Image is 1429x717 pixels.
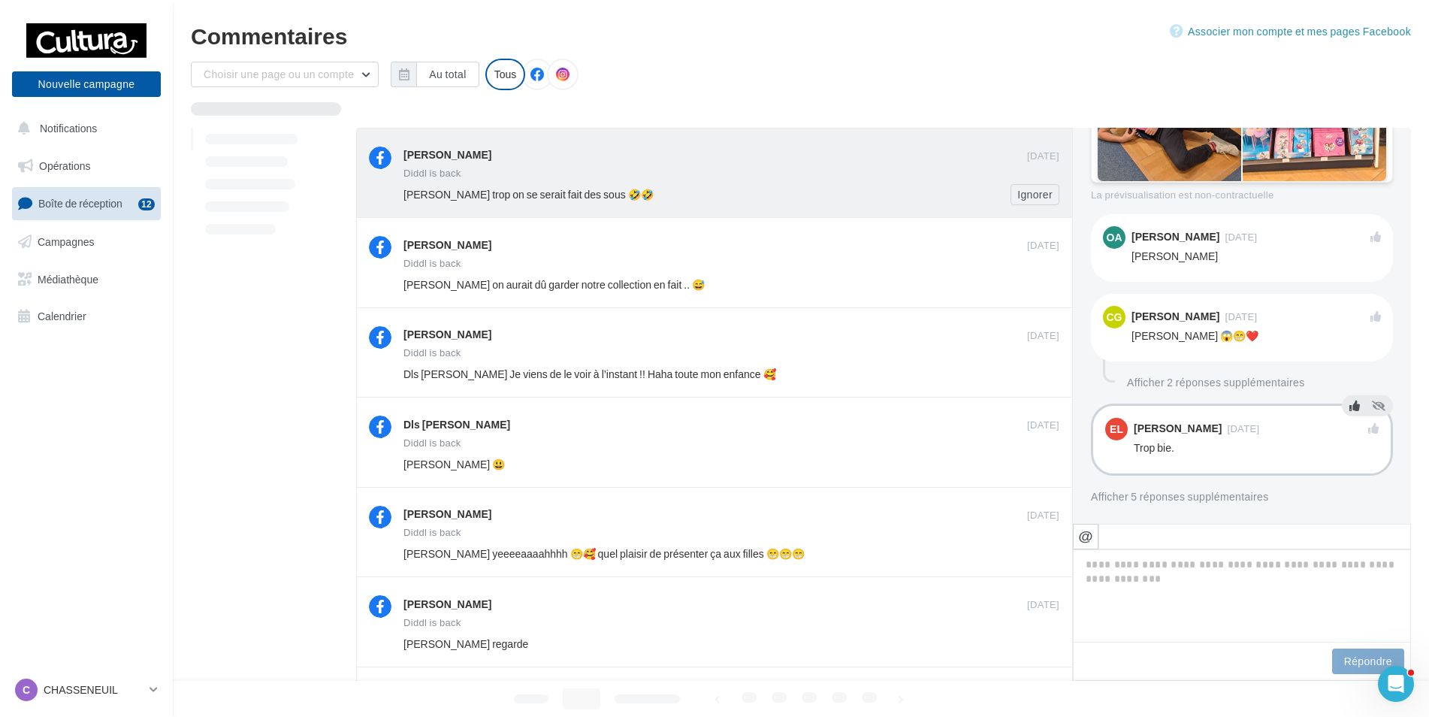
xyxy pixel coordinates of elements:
div: Diddl is back [403,618,461,628]
button: Afficher 5 réponses supplémentaires [1091,488,1269,506]
span: [DATE] [1225,312,1257,322]
span: C [23,682,30,697]
span: [PERSON_NAME] regarde [403,637,528,650]
span: [DATE] [1027,419,1059,432]
span: [DATE] [1225,232,1257,242]
span: Boîte de réception [38,197,122,210]
div: Dls [PERSON_NAME] [403,417,510,432]
div: Diddl is back [403,348,461,358]
span: Opérations [39,159,90,172]
span: [PERSON_NAME] trop on se serait fait des sous 🤣🤣 [403,188,654,201]
div: [PERSON_NAME] [1131,311,1219,322]
span: EL [1110,422,1123,437]
button: Notifications [9,113,158,144]
div: [PERSON_NAME] [403,327,491,342]
span: Oa [1107,230,1122,245]
span: [PERSON_NAME] on aurait dû garder notre collection en fait .. 😅 [403,278,705,291]
span: Médiathèque [38,272,98,285]
div: [PERSON_NAME] [403,237,491,253]
a: Campagnes [9,226,164,258]
div: [PERSON_NAME] Thermomix [403,686,551,701]
div: [PERSON_NAME] [403,507,491,522]
div: Diddl is back [403,168,461,178]
span: CG [1107,310,1122,325]
a: Médiathèque [9,264,164,295]
button: Au total [391,62,479,87]
iframe: Intercom live chat [1378,666,1414,702]
button: Nouvelle campagne [12,71,161,97]
button: Afficher 2 réponses supplémentaires [1121,374,1311,392]
button: Au total [416,62,479,87]
i: @ [1078,529,1093,543]
span: [DATE] [1227,424,1259,434]
div: Diddl is back [403,438,461,448]
div: Commentaires [191,24,1411,47]
button: Ignorer [1011,184,1059,205]
div: [PERSON_NAME] [1131,231,1219,242]
span: [DATE] [1027,688,1059,702]
span: Choisir une page ou un compte [204,68,354,80]
span: [PERSON_NAME] 😃 [403,458,505,470]
button: Choisir une page ou un compte [191,62,379,87]
a: Boîte de réception12 [9,187,164,219]
div: Tous [485,59,526,90]
div: Diddl is back [403,707,461,717]
div: [PERSON_NAME] [1134,423,1222,434]
div: Diddl is back [403,528,461,537]
span: [DATE] [1027,598,1059,612]
div: [PERSON_NAME] [403,147,491,162]
span: [PERSON_NAME] yeeeeaaaahhhh 😁🥰 quel plaisir de présenter ça aux filles 😁😁😁 [403,547,805,560]
span: Notifications [40,122,97,135]
div: [PERSON_NAME] [1131,249,1381,264]
span: Calendrier [38,310,86,322]
div: [PERSON_NAME] 😱😁❤️ [1131,328,1381,343]
button: @ [1073,524,1098,549]
button: Répondre [1332,649,1404,674]
a: Calendrier [9,301,164,332]
span: Dls [PERSON_NAME] Je viens de le voir à l’instant !! Haha toute mon enfance 🥰 [403,368,776,380]
a: Opérations [9,150,164,182]
span: [DATE] [1027,239,1059,253]
div: La prévisualisation est non-contractuelle [1091,183,1393,202]
div: Trop bie. [1134,440,1379,455]
a: C CHASSENEUIL [12,676,161,704]
a: Associer mon compte et mes pages Facebook [1170,23,1411,41]
span: [DATE] [1027,150,1059,163]
p: CHASSENEUIL [44,682,144,697]
span: Campagnes [38,235,95,248]
div: 12 [138,198,155,210]
span: [DATE] [1027,329,1059,343]
div: Diddl is back [403,259,461,268]
div: [PERSON_NAME] [403,597,491,612]
span: [DATE] [1027,509,1059,522]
